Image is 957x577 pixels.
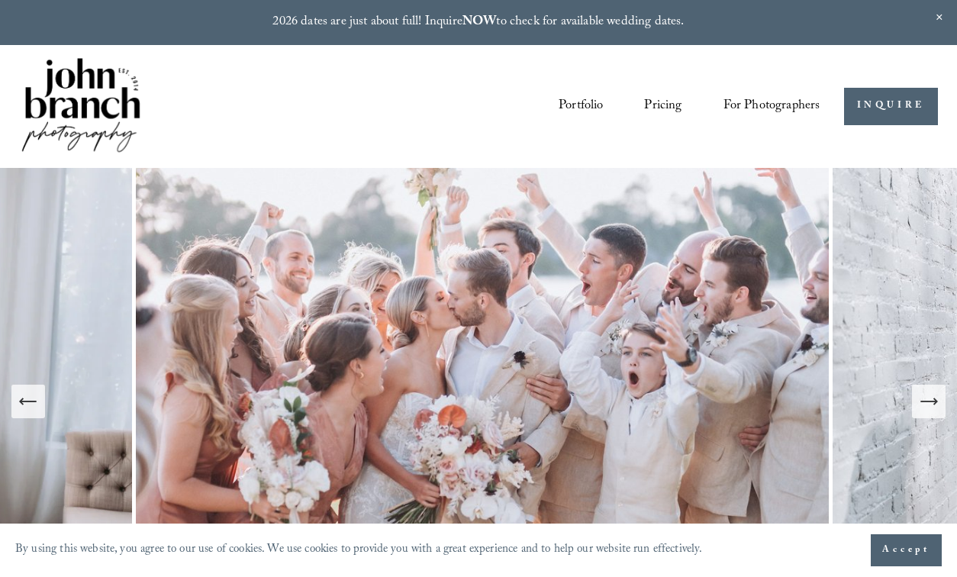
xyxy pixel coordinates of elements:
[11,385,45,418] button: Previous Slide
[15,539,703,562] p: By using this website, you agree to our use of cookies. We use cookies to provide you with a grea...
[871,534,942,566] button: Accept
[644,92,681,120] a: Pricing
[912,385,946,418] button: Next Slide
[723,92,820,120] a: folder dropdown
[844,88,938,125] a: INQUIRE
[559,92,604,120] a: Portfolio
[882,543,930,558] span: Accept
[19,55,143,158] img: John Branch IV Photography
[723,94,820,119] span: For Photographers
